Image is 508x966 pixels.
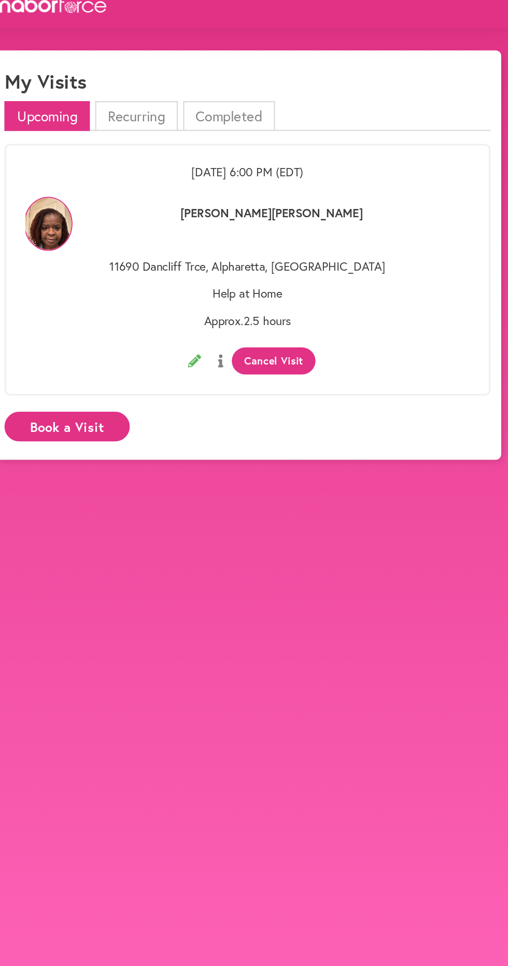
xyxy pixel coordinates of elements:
p: 11690 Dancliff Trce, Alpharetta, [GEOGRAPHIC_DATA] [41,265,467,279]
a: Book a Visit [21,419,141,429]
p: Help at Home [41,291,467,305]
li: Completed [192,114,280,142]
button: Cancel Visit [239,350,319,376]
h1: My Visits [21,83,100,106]
span: [DATE] 6:00 PM (EDT) [200,174,308,189]
button: Book a Visit [21,412,141,440]
li: Recurring [108,114,187,142]
p: [PERSON_NAME] [PERSON_NAME] [88,214,467,253]
p: Approx. 2.5 hours [41,318,467,331]
li: Upcoming [21,114,103,142]
img: b58fP9iDRJaMXK265Ics [39,205,86,257]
